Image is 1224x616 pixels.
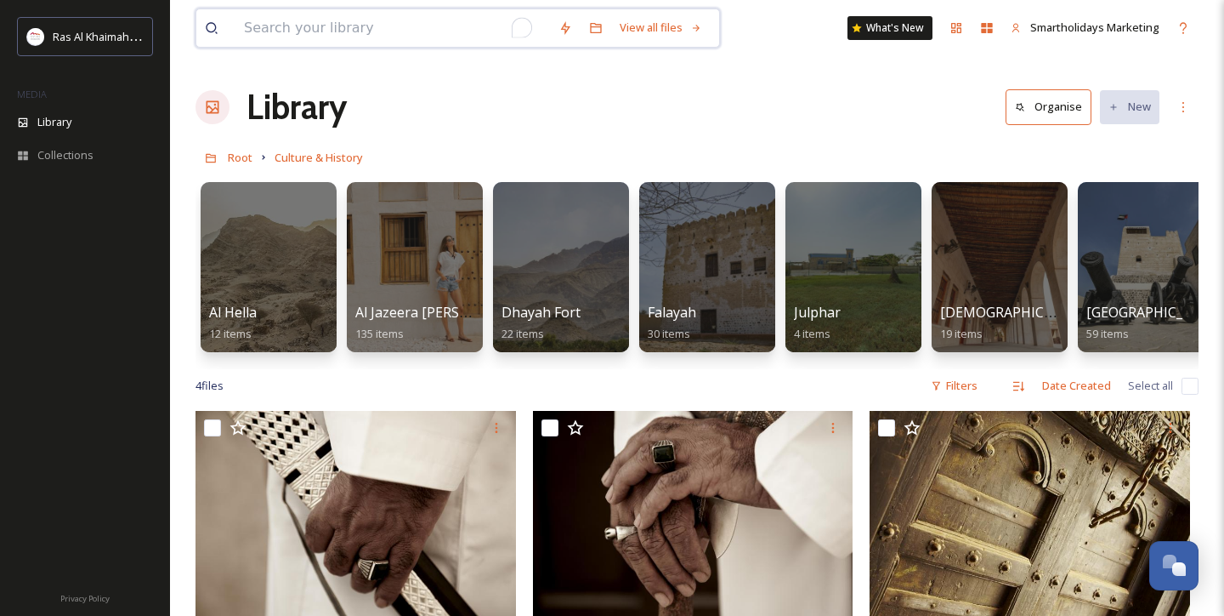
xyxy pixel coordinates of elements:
[648,305,696,341] a: Falayah30 items
[501,305,581,341] a: Dhayah Fort22 items
[355,303,530,322] span: Al Jazeera [PERSON_NAME]
[1086,326,1129,341] span: 59 items
[1086,305,1223,341] a: [GEOGRAPHIC_DATA]59 items
[275,150,363,165] span: Culture & History
[847,16,932,40] a: What's New
[1086,303,1223,322] span: [GEOGRAPHIC_DATA]
[1034,369,1119,402] div: Date Created
[37,147,93,163] span: Collections
[1002,11,1168,44] a: Smartholidays Marketing
[501,303,581,322] span: Dhayah Fort
[27,28,44,45] img: Logo_RAKTDA_RGB-01.png
[275,147,363,168] a: Culture & History
[355,305,530,341] a: Al Jazeera [PERSON_NAME]135 items
[228,147,252,168] a: Root
[794,303,841,322] span: Julphar
[501,326,544,341] span: 22 items
[794,305,841,341] a: Julphar4 items
[60,593,110,604] span: Privacy Policy
[648,326,690,341] span: 30 items
[246,82,347,133] a: Library
[922,369,986,402] div: Filters
[1128,378,1173,394] span: Select all
[1030,20,1159,35] span: Smartholidays Marketing
[1006,89,1091,124] button: Organise
[1100,90,1159,123] button: New
[235,9,550,47] input: To enrich screen reader interactions, please activate Accessibility in Grammarly extension settings
[209,303,257,322] span: Al Hella
[1149,541,1198,590] button: Open Chat
[60,587,110,607] a: Privacy Policy
[648,303,696,322] span: Falayah
[355,326,404,341] span: 135 items
[209,326,252,341] span: 12 items
[611,11,711,44] a: View all files
[209,305,257,341] a: Al Hella12 items
[794,326,830,341] span: 4 items
[228,150,252,165] span: Root
[53,28,293,44] span: Ras Al Khaimah Tourism Development Authority
[940,326,983,341] span: 19 items
[37,114,71,130] span: Library
[17,88,47,100] span: MEDIA
[195,378,224,394] span: 4 file s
